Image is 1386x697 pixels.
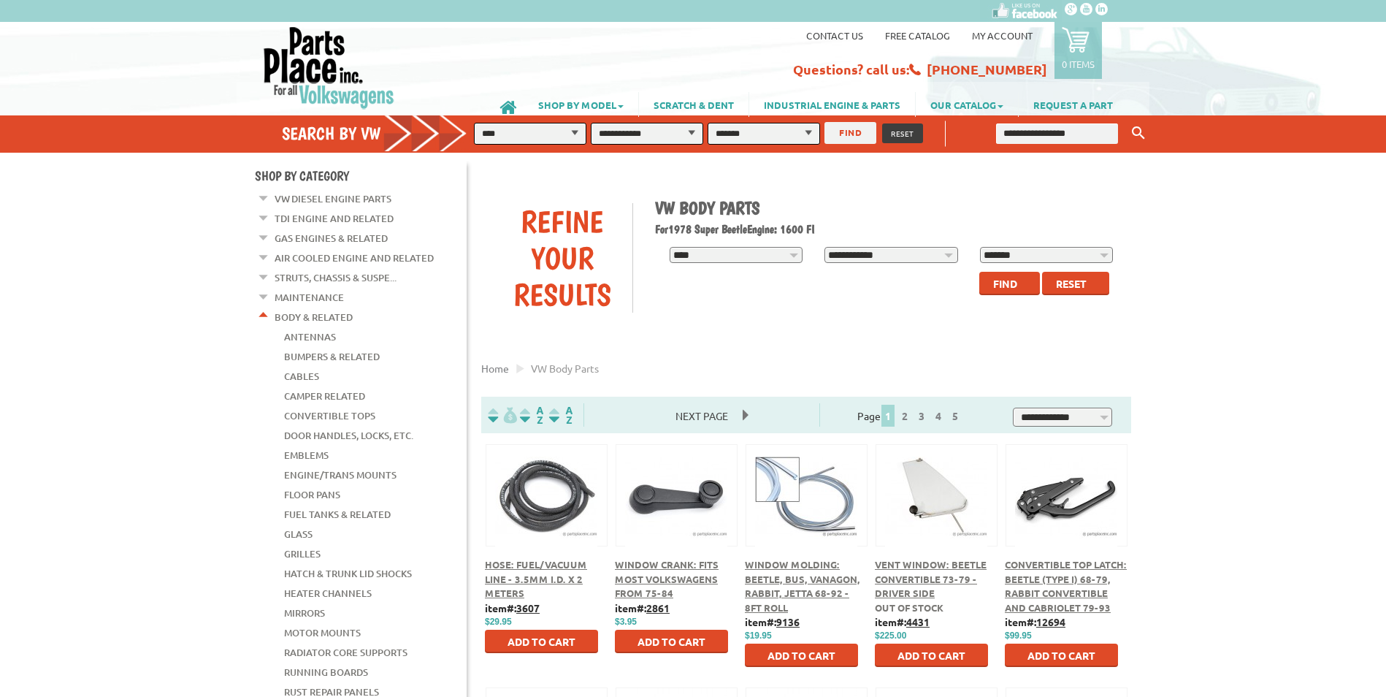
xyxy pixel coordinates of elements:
[875,601,943,614] span: Out of stock
[639,92,748,117] a: SCRATCH & DENT
[275,248,434,267] a: Air Cooled Engine and Related
[275,209,394,228] a: TDI Engine and Related
[1056,277,1087,290] span: Reset
[485,601,540,614] b: item#:
[275,229,388,248] a: Gas Engines & Related
[915,409,928,422] a: 3
[638,635,705,648] span: Add to Cart
[615,617,637,627] span: $3.95
[284,386,365,405] a: Camper Related
[1005,631,1032,641] span: $99.95
[615,630,728,653] button: Add to Cart
[1019,92,1127,117] a: REQUEST A PART
[875,615,930,628] b: item#:
[275,268,397,287] a: Struts, Chassis & Suspe...
[1005,558,1127,614] a: Convertible Top Latch: Beetle (Type I) 68-79, Rabbit Convertible and Cabriolet 79-93
[275,288,344,307] a: Maintenance
[284,544,321,563] a: Grilles
[1036,615,1065,628] u: 12694
[485,617,512,627] span: $29.95
[916,92,1018,117] a: OUR CATALOG
[492,203,632,313] div: Refine Your Results
[882,123,923,143] button: RESET
[646,601,670,614] u: 2861
[517,407,546,424] img: Sort by Headline
[745,615,800,628] b: item#:
[284,603,325,622] a: Mirrors
[284,367,319,386] a: Cables
[546,407,575,424] img: Sort by Sales Rank
[615,601,670,614] b: item#:
[516,601,540,614] u: 3607
[745,644,858,667] button: Add to Cart
[1054,22,1102,79] a: 0 items
[284,564,412,583] a: Hatch & Trunk Lid Shocks
[875,644,988,667] button: Add to Cart
[979,272,1040,295] button: Find
[898,409,911,422] a: 2
[932,409,945,422] a: 4
[745,558,860,614] a: Window Molding: Beetle, Bus, Vanagon, Rabbit, Jetta 68-92 - 8ft Roll
[284,446,329,465] a: Emblems
[824,122,876,144] button: FIND
[661,409,743,422] a: Next Page
[615,558,719,599] a: Window Crank: Fits most Volkswagens from 75-84
[767,649,835,662] span: Add to Cart
[284,643,407,662] a: Radiator Core Supports
[1042,272,1109,295] button: Reset
[875,558,987,599] a: Vent Window: Beetle Convertible 73-79 - Driver Side
[282,123,482,144] h4: Search by VW
[1005,644,1118,667] button: Add to Cart
[661,405,743,427] span: Next Page
[972,29,1033,42] a: My Account
[1027,649,1095,662] span: Add to Cart
[655,222,668,236] span: For
[747,222,815,236] span: Engine: 1600 FI
[284,663,368,682] a: Running Boards
[255,168,467,183] h4: Shop By Category
[284,584,372,603] a: Heater Channels
[949,409,962,422] a: 5
[481,362,509,375] a: Home
[993,277,1017,290] span: Find
[508,635,575,648] span: Add to Cart
[275,189,391,208] a: VW Diesel Engine Parts
[284,485,340,504] a: Floor Pans
[655,222,1121,236] h2: 1978 Super Beetle
[284,426,413,445] a: Door Handles, Locks, Etc.
[524,92,638,117] a: SHOP BY MODEL
[655,197,1121,218] h1: VW Body Parts
[881,405,895,427] span: 1
[485,630,598,653] button: Add to Cart
[875,631,906,641] span: $225.00
[819,403,1001,427] div: Page
[885,29,950,42] a: Free Catalog
[488,407,517,424] img: filterpricelow.svg
[749,92,915,117] a: INDUSTRIAL ENGINE & PARTS
[284,347,380,366] a: Bumpers & Related
[485,558,587,599] a: Hose: Fuel/Vacuum Line - 3.5mm I.D. x 2 meters
[897,649,965,662] span: Add to Cart
[1062,58,1095,70] p: 0 items
[284,327,336,346] a: Antennas
[284,505,391,524] a: Fuel Tanks & Related
[284,525,313,544] a: Glass
[1005,615,1065,628] b: item#:
[906,615,930,628] u: 4431
[806,29,863,42] a: Contact us
[531,362,599,375] span: VW body parts
[275,308,353,327] a: Body & Related
[284,623,361,642] a: Motor Mounts
[284,465,397,484] a: Engine/Trans Mounts
[891,128,914,139] span: RESET
[776,615,800,628] u: 9136
[1127,121,1149,145] button: Keyword Search
[262,26,396,110] img: Parts Place Inc!
[284,406,375,425] a: Convertible Tops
